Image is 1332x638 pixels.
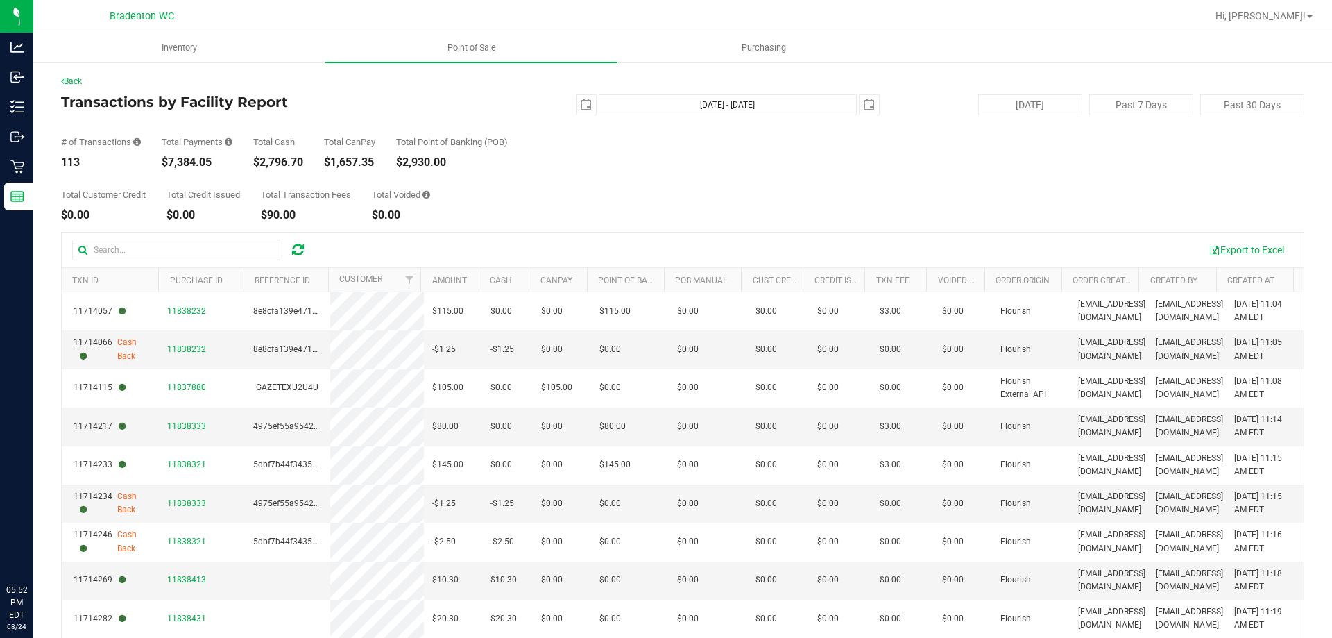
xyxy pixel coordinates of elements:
span: $0.00 [755,458,777,471]
div: Total Customer Credit [61,190,146,199]
span: Flourish [1000,420,1031,433]
span: Purchasing [723,42,805,54]
span: Flourish [1000,458,1031,471]
div: $0.00 [61,210,146,221]
span: $0.00 [541,612,563,626]
span: $0.00 [541,420,563,433]
span: [EMAIL_ADDRESS][DOMAIN_NAME] [1078,490,1145,517]
span: [DATE] 11:15 AM EDT [1234,490,1295,517]
span: -$1.25 [432,343,456,356]
span: $0.00 [942,305,964,318]
div: 113 [61,157,141,168]
span: [DATE] 11:05 AM EDT [1234,336,1295,362]
span: Cash Back [117,490,151,517]
iframe: Resource center [14,527,55,569]
span: [DATE] 11:18 AM EDT [1234,567,1295,594]
span: $0.00 [880,381,901,394]
span: $0.00 [541,497,563,510]
span: $3.00 [880,305,901,318]
p: 08/24 [6,621,27,632]
span: Bradenton WC [110,10,174,22]
span: [EMAIL_ADDRESS][DOMAIN_NAME] [1156,375,1223,401]
span: [DATE] 11:16 AM EDT [1234,528,1295,555]
span: $0.00 [817,535,839,548]
a: Reference ID [255,276,310,285]
span: [DATE] 11:04 AM EDT [1234,298,1295,324]
span: 11838321 [167,460,206,469]
span: [DATE] 11:19 AM EDT [1234,605,1295,632]
span: [EMAIL_ADDRESS][DOMAIN_NAME] [1078,567,1145,594]
span: $0.00 [755,573,777,587]
span: $0.00 [817,612,839,626]
a: Filter [398,268,420,292]
span: [EMAIL_ADDRESS][DOMAIN_NAME] [1156,336,1223,362]
inline-svg: Inbound [10,70,24,84]
span: $10.30 [432,573,459,587]
span: Hi, [PERSON_NAME]! [1215,10,1306,22]
span: $0.00 [599,612,621,626]
span: 11714217 [74,420,126,433]
span: $0.00 [880,343,901,356]
span: Flourish [1000,535,1031,548]
span: Flourish External API [1000,375,1061,401]
a: Created At [1227,276,1274,285]
span: Flourish [1000,573,1031,587]
inline-svg: Analytics [10,40,24,54]
span: $0.00 [942,535,964,548]
h4: Transactions by Facility Report [61,94,475,110]
span: $0.00 [755,305,777,318]
div: $90.00 [261,210,351,221]
span: $20.30 [490,612,517,626]
a: Inventory [33,33,325,62]
a: Order Created By [1073,276,1147,285]
span: 11714282 [74,612,126,626]
div: # of Transactions [61,137,141,146]
a: POB Manual [675,276,727,285]
span: $0.00 [942,420,964,433]
span: -$2.50 [432,535,456,548]
span: 11838333 [167,421,206,431]
a: Amount [432,276,467,285]
span: GAZETEXU2U4U [256,383,318,392]
div: $7,384.05 [162,157,232,168]
span: 11714233 [74,458,126,471]
span: $0.00 [541,573,563,587]
span: $0.00 [677,381,699,394]
a: TXN ID [72,276,99,285]
span: $0.00 [817,458,839,471]
span: $105.00 [541,381,572,394]
a: Order Origin [996,276,1050,285]
span: $20.30 [432,612,459,626]
span: [EMAIL_ADDRESS][DOMAIN_NAME] [1078,605,1145,632]
inline-svg: Outbound [10,130,24,144]
span: $80.00 [432,420,459,433]
span: $0.00 [817,305,839,318]
span: -$2.50 [490,535,514,548]
span: $0.00 [942,497,964,510]
span: [EMAIL_ADDRESS][DOMAIN_NAME] [1156,567,1223,594]
span: $0.00 [541,305,563,318]
span: $0.00 [599,573,621,587]
a: Cash [490,276,512,285]
span: $0.00 [755,497,777,510]
div: Total Payments [162,137,232,146]
inline-svg: Reports [10,190,24,203]
button: Export to Excel [1200,238,1293,262]
span: [EMAIL_ADDRESS][DOMAIN_NAME] [1078,452,1145,478]
span: $3.00 [880,420,901,433]
a: Created By [1150,276,1197,285]
a: Point of Banking (POB) [598,276,697,285]
span: $0.00 [942,612,964,626]
div: Total Cash [253,137,303,146]
input: Search... [72,240,280,260]
a: Customer [339,274,382,284]
span: $0.00 [677,420,699,433]
inline-svg: Inventory [10,100,24,114]
span: select [860,95,879,115]
span: $0.00 [755,420,777,433]
span: select [577,95,596,115]
span: $0.00 [490,381,512,394]
span: 5dbf7b44f34353085af28c9e39be1af0 [253,460,398,469]
span: Inventory [143,42,216,54]
div: $1,657.35 [324,157,375,168]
